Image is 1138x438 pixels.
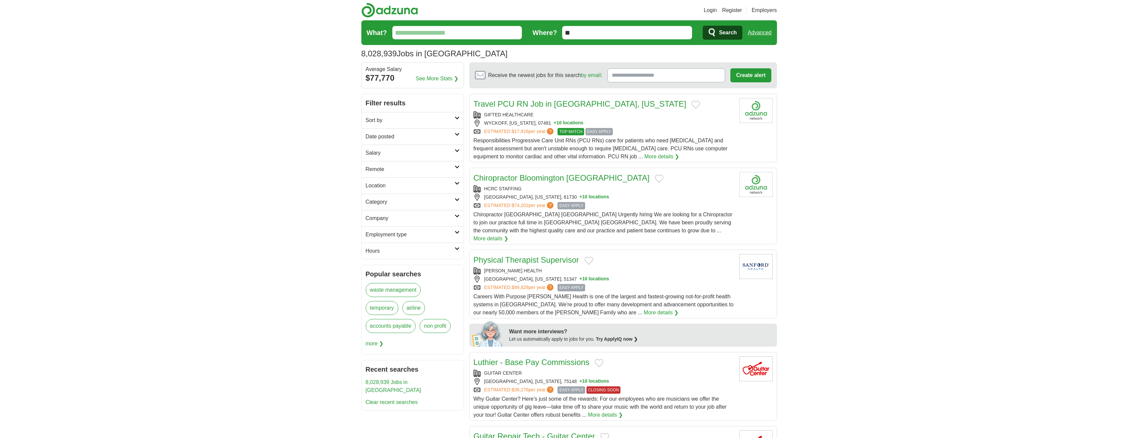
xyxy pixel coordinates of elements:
[362,177,464,194] a: Location
[655,175,663,183] button: Add to favorite jobs
[739,98,773,123] img: Company logo
[366,364,460,374] h2: Recent searches
[585,128,613,135] span: EASY APPLY
[474,120,734,127] div: WYCKOFF, [US_STATE], 07481
[579,194,609,201] button: +10 locations
[362,226,464,243] a: Employment type
[366,67,460,72] div: Average Salary
[362,145,464,161] a: Salary
[509,336,773,343] div: Let us automatically apply to jobs for you.
[474,255,579,264] a: Physical Therapist Supervisor
[416,75,458,83] a: See More Stats ❯
[362,128,464,145] a: Date posted
[748,26,771,39] a: Advanced
[512,203,529,208] span: $74,202
[474,276,734,283] div: [GEOGRAPHIC_DATA], [US_STATE], 51347
[752,6,777,14] a: Employers
[547,284,554,291] span: ?
[361,48,397,60] span: 8,028,939
[533,28,557,38] label: Where?
[547,202,554,209] span: ?
[581,72,601,78] a: by email
[366,214,455,222] h2: Company
[402,301,425,315] a: airline
[484,370,522,376] a: GUITAR CENTER
[584,257,593,265] button: Add to favorite jobs
[547,386,554,393] span: ?
[579,378,609,385] button: +10 locations
[474,185,734,192] div: HCRC STAFFING
[366,337,384,350] span: more ❯
[512,285,529,290] span: $99,828
[366,72,460,84] div: $77,770
[420,319,451,333] a: non profit
[488,71,602,79] span: Receive the newest jobs for this search :
[366,269,460,279] h2: Popular searches
[703,26,742,40] button: Search
[558,128,584,135] span: TOP MATCH
[362,161,464,177] a: Remote
[730,68,771,82] button: Create alert
[366,399,418,405] a: Clear recent searches
[547,128,554,135] span: ?
[595,359,603,367] button: Add to favorite jobs
[484,268,542,273] a: [PERSON_NAME] HEALTH
[366,116,455,124] h2: Sort by
[554,120,556,127] span: +
[474,99,686,108] a: Travel PCU RN Job in [GEOGRAPHIC_DATA], [US_STATE]
[362,94,464,112] h2: Filter results
[474,358,589,367] a: Luthier - Base Pay Commissions
[362,210,464,226] a: Company
[474,173,650,182] a: Chiropractor Bloomington [GEOGRAPHIC_DATA]
[579,276,609,283] button: +10 locations
[484,128,555,135] a: ESTIMATED:$17,816per year?
[366,379,421,393] a: 8,028,939 Jobs in [GEOGRAPHIC_DATA]
[472,320,504,347] img: apply-iq-scientist.png
[367,28,387,38] label: What?
[366,165,455,173] h2: Remote
[474,212,732,233] span: Chiropractor [GEOGRAPHIC_DATA] [GEOGRAPHIC_DATA] Urgently hiring We are looking for a Chiropracto...
[558,386,585,394] span: EASY APPLY
[474,396,727,418] span: Why Guitar Center? Here’s just some of the rewards: For our employees who are musicians we offer ...
[484,202,555,209] a: ESTIMATED:$74,202per year?
[474,138,728,159] span: Responsibilities Progressive Care Unit RNs (PCU RNs) care for patients who need [MEDICAL_DATA] an...
[579,378,582,385] span: +
[596,336,638,342] a: Try ApplyIQ now ❯
[474,378,734,385] div: [GEOGRAPHIC_DATA], [US_STATE], 75148
[362,194,464,210] a: Category
[512,387,529,392] span: $36,276
[474,194,734,201] div: [GEOGRAPHIC_DATA], [US_STATE], 61730
[558,202,585,209] span: EASY APPLY
[484,386,555,394] a: ESTIMATED:$36,276per year?
[644,153,679,161] a: More details ❯
[739,254,773,279] img: Sanford Health logo
[691,101,700,109] button: Add to favorite jobs
[558,284,585,291] span: EASY APPLY
[474,111,734,118] div: GIFTED HEALTHCARE
[362,112,464,128] a: Sort by
[474,235,509,243] a: More details ❯
[588,411,623,419] a: More details ❯
[366,301,398,315] a: temporary
[704,6,717,14] a: Login
[484,284,555,291] a: ESTIMATED:$99,828per year?
[366,319,416,333] a: accounts payable
[739,356,773,381] img: Guitar Center logo
[366,198,455,206] h2: Category
[366,182,455,190] h2: Location
[586,386,621,394] span: CLOSING SOON
[579,276,582,283] span: +
[366,149,455,157] h2: Salary
[366,133,455,141] h2: Date posted
[554,120,583,127] button: +10 locations
[579,194,582,201] span: +
[739,172,773,197] img: Company logo
[509,328,773,336] div: Want more interviews?
[474,294,734,315] span: Careers With Purpose [PERSON_NAME] Health is one of the largest and fastest-growing not-for-profi...
[366,283,421,297] a: waste management
[362,243,464,259] a: Hours
[361,49,508,58] h1: Jobs in [GEOGRAPHIC_DATA]
[512,129,529,134] span: $17,816
[366,231,455,239] h2: Employment type
[722,6,742,14] a: Register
